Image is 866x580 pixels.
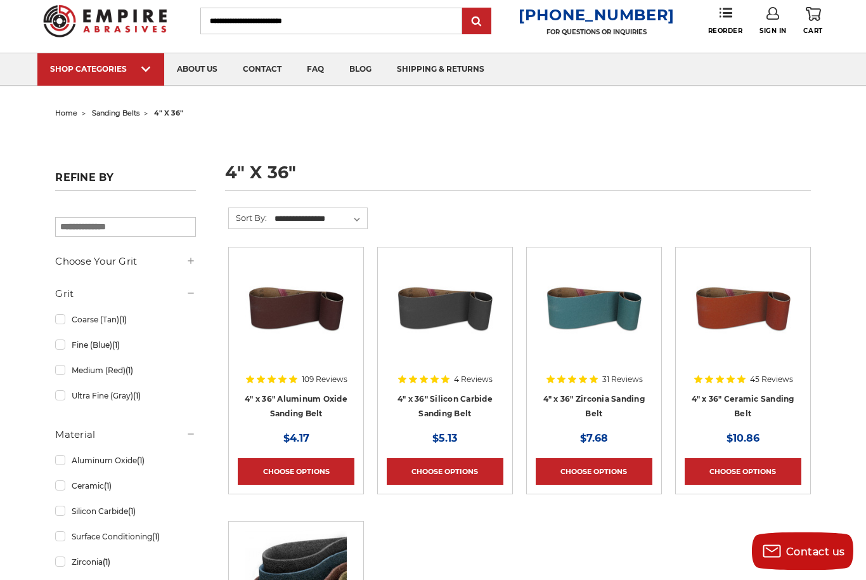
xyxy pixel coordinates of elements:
[692,395,794,419] a: 4" x 36" Ceramic Sanding Belt
[387,257,503,374] a: 4" x 36" Silicon Carbide File Belt
[55,428,195,443] h5: Material
[803,27,822,36] span: Cart
[464,10,489,35] input: Submit
[337,54,384,86] a: blog
[55,287,195,302] h5: Grit
[752,532,853,570] button: Contact us
[55,450,195,472] a: Aluminum Oxide
[750,376,793,384] span: 45 Reviews
[55,254,195,270] h5: Choose Your Grit
[164,54,230,86] a: about us
[273,210,367,229] select: Sort By:
[685,257,801,374] a: 4" x 36" Ceramic Sanding Belt
[727,433,759,445] span: $10.86
[294,54,337,86] a: faq
[55,551,195,574] a: Zirconia
[55,360,195,382] a: Medium (Red)
[397,395,493,419] a: 4" x 36" Silicon Carbide Sanding Belt
[55,475,195,498] a: Ceramic
[580,433,608,445] span: $7.68
[387,459,503,485] a: Choose Options
[55,109,77,118] a: home
[238,257,354,374] a: 4" x 36" Aluminum Oxide Sanding Belt
[536,257,652,374] a: 4" x 36" Zirconia Sanding Belt
[245,257,347,359] img: 4" x 36" Aluminum Oxide Sanding Belt
[803,8,822,36] a: Cart
[55,309,195,331] a: Coarse (Tan)
[152,532,160,542] span: (1)
[692,257,794,359] img: 4" x 36" Ceramic Sanding Belt
[104,482,112,491] span: (1)
[119,315,127,325] span: (1)
[230,54,294,86] a: contact
[519,6,675,25] a: [PHONE_NUMBER]
[50,65,152,74] div: SHOP CATEGORIES
[55,501,195,523] a: Silicon Carbide
[543,257,645,359] img: 4" x 36" Zirconia Sanding Belt
[384,54,497,86] a: shipping & returns
[55,385,195,407] a: Ultra Fine (Gray)
[759,27,787,36] span: Sign In
[55,334,195,357] a: Fine (Blue)
[708,8,743,35] a: Reorder
[708,27,743,36] span: Reorder
[394,257,496,359] img: 4" x 36" Silicon Carbide File Belt
[283,433,309,445] span: $4.17
[238,459,354,485] a: Choose Options
[432,433,457,445] span: $5.13
[55,172,195,192] h5: Refine by
[126,366,133,376] span: (1)
[225,164,810,192] h1: 4" x 36"
[103,558,110,567] span: (1)
[302,376,347,384] span: 109 Reviews
[454,376,493,384] span: 4 Reviews
[137,456,145,466] span: (1)
[55,526,195,548] a: Surface Conditioning
[154,109,183,118] span: 4" x 36"
[543,395,645,419] a: 4" x 36" Zirconia Sanding Belt
[602,376,643,384] span: 31 Reviews
[536,459,652,485] a: Choose Options
[786,546,845,558] span: Contact us
[128,507,136,517] span: (1)
[92,109,139,118] a: sanding belts
[229,209,267,228] label: Sort By:
[685,459,801,485] a: Choose Options
[112,341,120,350] span: (1)
[245,395,347,419] a: 4" x 36" Aluminum Oxide Sanding Belt
[519,29,675,37] p: FOR QUESTIONS OR INQUIRIES
[133,392,141,401] span: (1)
